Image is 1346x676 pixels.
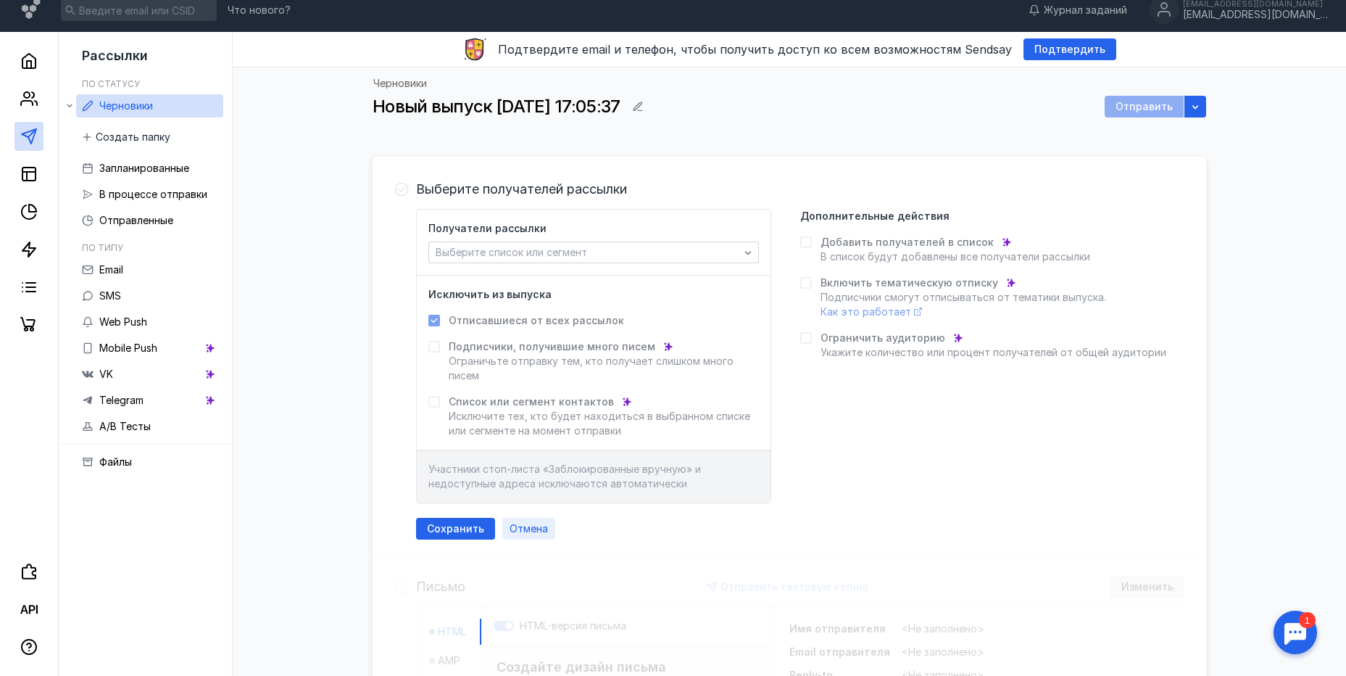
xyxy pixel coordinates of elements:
[821,346,1166,358] span: Укажите количество или процент получателей от общей аудитории
[82,242,123,253] h5: По типу
[416,182,627,197] h4: Выберите получателей рассылки
[449,313,624,328] span: Отписавшиеся от всех рассылок
[76,450,223,474] a: Файлы
[428,221,547,236] span: Получатели рассылки
[449,395,614,409] span: Список или сегмент контактов
[428,242,759,263] button: Выберите список или сегмент
[1044,3,1127,17] span: Журнал заданий
[228,5,291,15] span: Что нового?
[1183,9,1328,21] div: [EMAIL_ADDRESS][DOMAIN_NAME]
[96,131,170,144] span: Создать папку
[510,523,548,535] span: Отмена
[76,94,223,118] a: Черновики
[821,291,1106,318] span: Подписчики смогут отписываться от тематики выпуска.
[76,126,178,148] button: Создать папку
[99,99,153,112] span: Черновики
[436,246,587,258] span: Выберите список или сегмент
[821,235,994,250] span: Добавить получателей в список
[76,157,223,180] a: Запланированные
[33,9,49,25] div: 1
[428,288,552,300] h4: Исключить из выпуска
[99,368,113,380] span: VK
[76,258,223,281] a: Email
[821,331,945,345] span: Ограничить аудиторию
[449,410,750,437] span: Исключите тех, кто будет находиться в выбранном списке или сегменте на момент отправки
[99,162,189,174] span: Запланированные
[76,363,223,386] a: VK
[99,342,157,354] span: Mobile Push
[1021,3,1134,17] a: Журнал заданий
[76,389,223,412] a: Telegram
[76,209,223,232] a: Отправленные
[76,415,223,438] a: A/B Тесты
[76,183,223,206] a: В процессе отправки
[821,250,1090,263] span: В список будут добавлены все получатели рассылки
[449,339,655,354] span: Подписчики, получившие много писем
[99,316,147,328] span: Web Push
[498,42,1012,57] span: Подтвердите email и телефон, чтобы получить доступ ко всем возможностям Sendsay
[99,214,173,226] span: Отправленные
[82,78,140,89] h5: По статусу
[76,337,223,360] a: Mobile Push
[76,310,223,334] a: Web Push
[800,210,950,222] h4: Дополнительные действия
[821,305,922,318] a: Как это работает
[99,289,121,302] span: SMS
[1034,44,1105,56] span: Подтвердить
[220,5,298,15] a: Что нового?
[821,276,998,290] span: Включить тематическую отписку
[373,78,427,88] a: Черновики
[1023,38,1116,60] button: Подтвердить
[99,456,132,468] span: Файлы
[821,305,911,318] span: Как это работает
[502,518,555,540] button: Отмена
[449,355,734,382] span: Ограничьте отправку тем, кто получает слишком много писем
[76,284,223,308] a: SMS
[427,523,484,535] span: Сохранить
[82,48,148,63] span: Рассылки
[99,188,207,200] span: В процессе отправки
[99,420,151,432] span: A/B Тесты
[373,96,620,117] span: Новый выпуск [DATE] 17:05:37
[416,518,495,540] button: Сохранить
[428,463,701,490] span: Участники стоп-листа «Заблокированные вручную» и недоступные адреса исключаются автоматически
[99,263,123,276] span: Email
[99,394,144,406] span: Telegram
